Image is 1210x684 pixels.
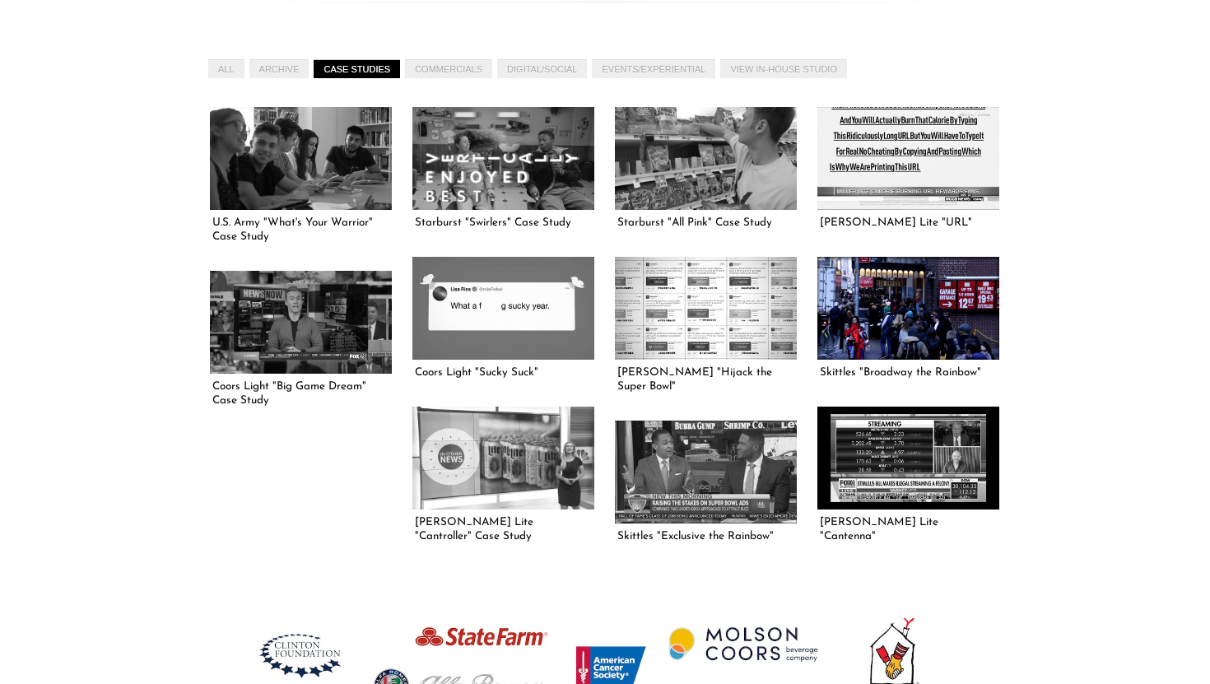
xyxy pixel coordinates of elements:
[615,421,797,523] a: Skittles "Exclusive the Rainbow"
[415,365,592,380] h5: Coors Light "Sucky Suck"
[210,271,392,373] a: Coors Light "Big Game Dream" Case Study
[615,107,797,209] a: Starburst "All Pink" Case Study
[412,407,594,509] a: Miller Lite "Cantroller" Case Study
[820,216,997,230] h5: [PERSON_NAME] Lite "URL"
[820,365,997,380] h5: Skittles "Broadway the Rainbow"
[817,257,999,359] a: Skittles "Broadway the Rainbow"
[212,379,389,408] h5: Coors Light "Big Game Dream" Case Study
[615,257,797,359] a: McDonald's "Hijack the Super Bowl"
[617,365,794,394] h5: [PERSON_NAME] "Hijack the Super Bowl"
[405,59,492,78] a: COMMERCIALS
[817,407,999,509] a: Miller Lite "Cantenna"
[820,515,997,544] h5: [PERSON_NAME] Lite "Cantenna"
[208,59,244,78] a: All
[412,107,594,209] a: Starburst "Swirlers" Case Study
[415,216,592,230] h5: Starburst "Swirlers" Case Study
[592,59,715,78] a: EVENTS/EXPERIENTIAL
[415,515,592,544] h5: [PERSON_NAME] Lite "Cantroller" Case Study
[817,107,999,209] a: Miller Lite "URL"
[212,216,389,244] h5: U.S. Army "What's Your Warrior" Case Study
[412,257,594,359] a: Coors Light "Sucky Suck"
[617,216,794,230] h5: Starburst "All Pink" Case Study
[249,59,309,78] a: ARCHIVE
[617,529,794,544] h5: Skittles "Exclusive the Rainbow"
[314,59,400,78] a: CASE STUDIES
[210,107,392,209] a: U.S. Army "What's Your Warrior" Case Study
[720,59,847,78] a: View In-House Studio
[497,59,587,78] a: DIGITAL/SOCIAL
